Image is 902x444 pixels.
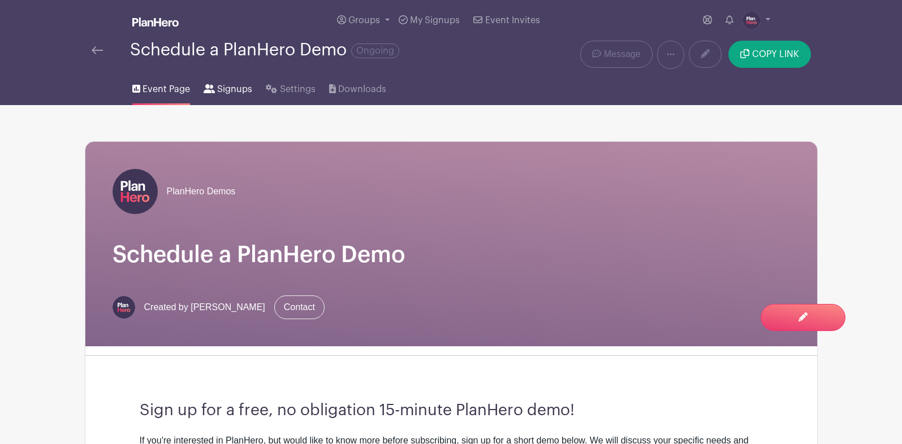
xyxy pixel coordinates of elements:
a: Signups [204,69,252,105]
div: Schedule a PlanHero Demo [130,41,399,59]
a: Event Page [132,69,190,105]
img: PH-Logo-Circle-Centered-Purple.jpg [743,11,761,29]
a: Settings [266,69,315,105]
span: COPY LINK [752,50,799,59]
span: Event Invites [485,16,540,25]
img: logo_white-6c42ec7e38ccf1d336a20a19083b03d10ae64f83f12c07503d8b9e83406b4c7d.svg [132,18,179,27]
h3: Sign up for a free, no obligation 15-minute PlanHero demo! [140,401,763,420]
img: PH-Logo-Circle-Centered-Purple.jpg [113,296,135,319]
span: Downloads [338,82,386,96]
span: Settings [280,82,316,96]
button: COPY LINK [728,41,810,68]
span: Created by [PERSON_NAME] [144,301,265,314]
span: Ongoing [351,43,399,58]
span: PlanHero Demos [167,185,236,198]
span: Event Page [143,82,190,96]
a: Message [580,41,652,68]
a: Contact [274,295,325,319]
h1: Schedule a PlanHero Demo [113,241,790,268]
img: PH-Logo-Square-Centered-Purple.jpg [113,169,158,214]
a: Downloads [329,69,386,105]
img: back-arrow-29a5d9b10d5bd6ae65dc969a981735edf675c4d7a1fe02e03b50dbd4ba3cdb55.svg [92,46,103,54]
span: Signups [217,82,252,96]
span: My Signups [410,16,460,25]
span: Message [604,47,641,61]
span: Groups [348,16,380,25]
